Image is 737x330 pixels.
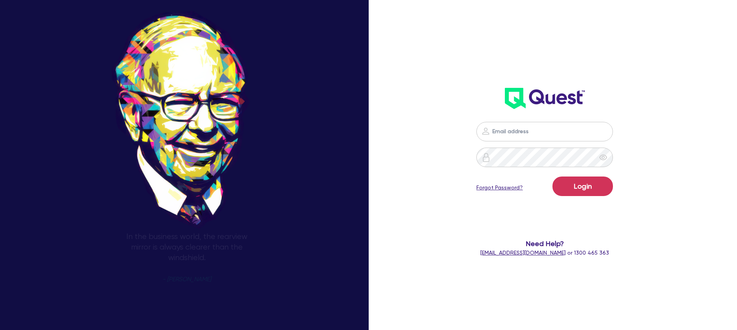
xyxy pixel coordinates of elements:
a: Forgot Password? [476,184,523,192]
button: Login [552,177,613,196]
span: or 1300 465 363 [480,250,609,256]
img: wH2k97JdezQIQAAAABJRU5ErkJggg== [505,88,585,109]
input: Email address [476,122,613,141]
a: [EMAIL_ADDRESS][DOMAIN_NAME] [480,250,566,256]
span: eye [599,153,607,161]
span: - [PERSON_NAME] [162,276,211,282]
span: Need Help? [446,238,643,249]
img: icon-password [481,153,491,162]
img: icon-password [481,127,490,136]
